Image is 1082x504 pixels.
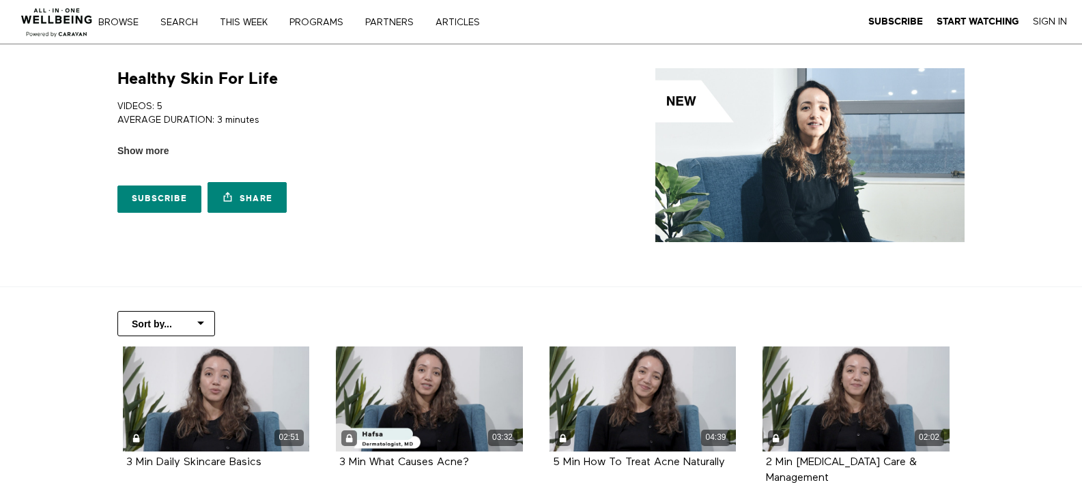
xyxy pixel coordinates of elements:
[763,346,950,451] a: 2 Min Eczema Care & Management 02:02
[117,144,169,158] span: Show more
[937,16,1019,28] a: Start Watching
[766,457,917,484] strong: 2 Min Eczema Care & Management
[94,18,153,27] a: Browse
[915,430,944,445] div: 02:02
[208,182,287,213] a: Share
[868,16,923,28] a: Subscribe
[336,346,523,451] a: 3 Min What Causes Acne? 03:32
[553,457,725,467] a: 5 Min How To Treat Acne Naturally
[285,18,358,27] a: PROGRAMS
[123,346,310,451] a: 3 Min Daily Skincare Basics 02:51
[550,346,737,451] a: 5 Min How To Treat Acne Naturally 04:39
[108,15,508,29] nav: Primary
[655,68,965,242] img: Healthy Skin For Life
[766,457,917,483] a: 2 Min [MEDICAL_DATA] Care & Management
[1033,16,1067,28] a: Sign In
[868,16,923,27] strong: Subscribe
[360,18,428,27] a: PARTNERS
[701,430,730,445] div: 04:39
[274,430,304,445] div: 02:51
[339,457,469,467] a: 3 Min What Causes Acne?
[117,186,201,213] a: Subscribe
[126,457,261,467] a: 3 Min Daily Skincare Basics
[117,68,278,89] h1: Healthy Skin For Life
[431,18,494,27] a: ARTICLES
[488,430,517,445] div: 03:32
[937,16,1019,27] strong: Start Watching
[156,18,212,27] a: Search
[117,100,536,128] p: VIDEOS: 5 AVERAGE DURATION: 3 minutes
[215,18,282,27] a: THIS WEEK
